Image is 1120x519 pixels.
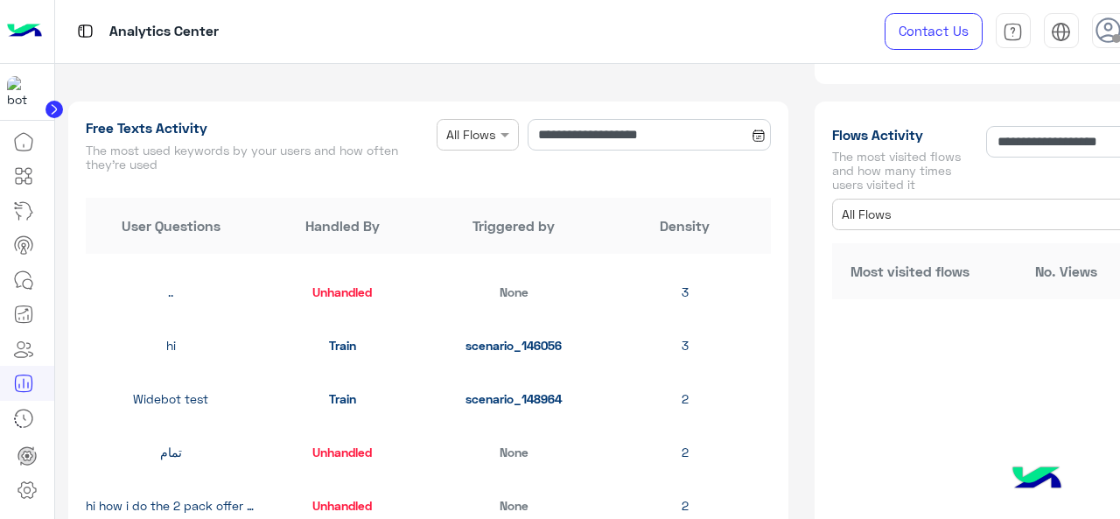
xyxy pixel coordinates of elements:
[599,389,771,408] div: 2
[599,215,771,236] div: Density
[428,389,599,408] div: scenario_148964
[599,336,771,354] div: 3
[599,443,771,461] div: 2
[996,13,1031,50] a: tab
[832,126,980,144] h1: Flows Activity
[1003,22,1023,42] img: tab
[428,336,599,354] div: scenario_146056
[86,336,257,354] div: hi
[599,283,771,301] div: 3
[832,150,980,192] h5: The most visited flows and how many times users visited it
[256,443,428,461] div: Unhandled
[256,336,428,354] div: Train
[428,496,599,515] div: None
[7,76,38,108] img: 317874714732967
[832,261,988,282] div: Most visited flows
[428,443,599,461] div: None
[1051,22,1071,42] img: tab
[109,20,219,44] p: Analytics Center
[599,496,771,515] div: 2
[885,13,983,50] a: Contact Us
[86,389,257,408] div: Widebot test
[256,496,428,515] div: Unhandled
[86,119,422,137] h1: Free Texts Activity
[86,215,257,236] div: User Questions
[74,20,96,42] img: tab
[256,389,428,408] div: Train
[428,283,599,301] div: None
[256,283,428,301] div: Unhandled
[86,443,257,461] div: تمام
[86,144,422,172] h5: The most used keywords by your users and how often they’re used
[428,215,599,236] div: Triggered by
[7,13,42,50] img: Logo
[256,215,428,236] div: Handled By
[86,283,257,301] div: ..
[86,496,257,515] div: hi how i do the 2 pack offer bas two different colors
[1006,449,1067,510] img: hulul-logo.png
